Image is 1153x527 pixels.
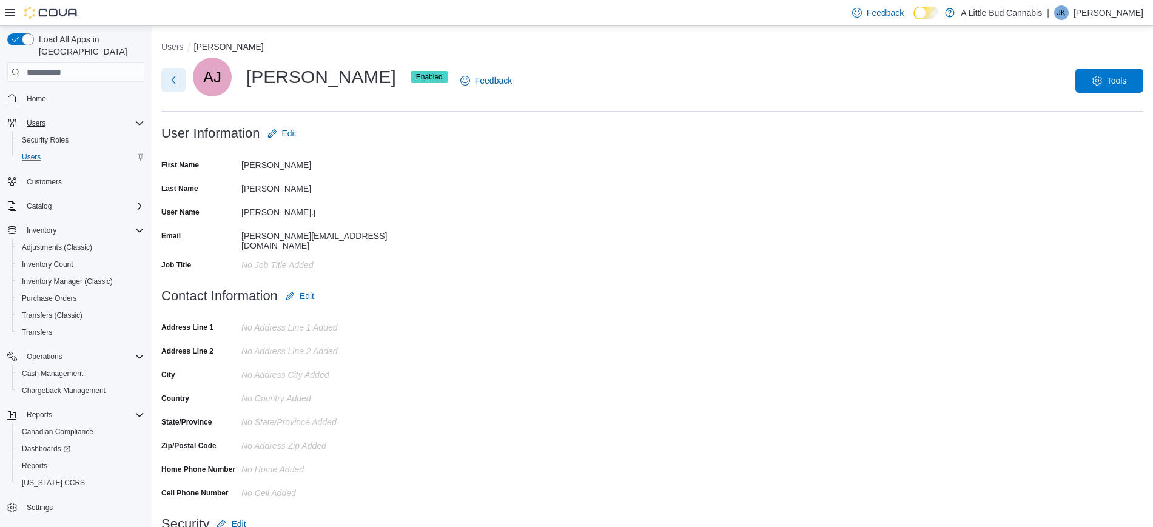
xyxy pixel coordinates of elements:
a: Reports [17,458,52,473]
span: Customers [27,177,62,187]
span: Operations [27,352,62,361]
a: Chargeback Management [17,383,110,398]
a: Dashboards [12,440,149,457]
a: Inventory Count [17,257,78,272]
div: [PERSON_NAME] [193,58,448,96]
span: JK [1057,5,1066,20]
span: Transfers [22,327,52,337]
span: Security Roles [22,135,69,145]
button: Chargeback Management [12,382,149,399]
div: No Home added [241,460,404,474]
span: Reports [17,458,144,473]
span: Canadian Compliance [17,425,144,439]
span: Users [27,118,45,128]
label: City [161,370,175,380]
button: Edit [280,284,319,308]
span: Purchase Orders [22,294,77,303]
a: Settings [22,500,58,515]
button: Customers [2,173,149,190]
div: No Cell added [241,483,404,498]
label: Address Line 1 [161,323,213,332]
span: Edit [282,127,297,139]
button: Catalog [2,198,149,215]
button: Transfers (Classic) [12,307,149,324]
button: Reports [12,457,149,474]
button: Users [12,149,149,166]
label: State/Province [161,417,212,427]
a: Purchase Orders [17,291,82,306]
a: Home [22,92,51,106]
span: Chargeback Management [22,386,106,395]
span: Adjustments (Classic) [17,240,144,255]
a: Canadian Compliance [17,425,98,439]
input: Dark Mode [913,7,939,19]
div: No Country Added [241,389,404,403]
label: Home Phone Number [161,465,235,474]
span: Inventory [27,226,56,235]
label: Cell Phone Number [161,488,229,498]
span: Reports [22,408,144,422]
span: Security Roles [17,133,144,147]
span: Chargeback Management [17,383,144,398]
span: Dashboards [22,444,70,454]
nav: An example of EuiBreadcrumbs [161,41,1143,55]
span: Inventory [22,223,144,238]
a: Users [17,150,45,164]
span: Inventory Manager (Classic) [17,274,144,289]
p: | [1047,5,1049,20]
button: [US_STATE] CCRS [12,474,149,491]
button: Canadian Compliance [12,423,149,440]
span: Inventory Count [22,260,73,269]
span: Load All Apps in [GEOGRAPHIC_DATA] [34,33,144,58]
button: Users [22,116,50,130]
span: Enabled [411,71,448,83]
div: No Address City added [241,365,404,380]
label: Email [161,231,181,241]
span: Settings [22,500,144,515]
button: Transfers [12,324,149,341]
label: Last Name [161,184,198,193]
span: Feedback [867,7,904,19]
a: Adjustments (Classic) [17,240,97,255]
button: Tools [1075,69,1143,93]
div: No Address Line 2 added [241,341,404,356]
span: Transfers (Classic) [22,310,82,320]
div: Amanda Joselin [193,58,232,96]
a: [US_STATE] CCRS [17,475,90,490]
a: Dashboards [17,441,75,456]
button: Purchase Orders [12,290,149,307]
button: Edit [263,121,301,146]
span: Cash Management [17,366,144,381]
div: [PERSON_NAME].j [241,203,404,217]
span: Transfers [17,325,144,340]
button: Home [2,89,149,107]
a: Transfers (Classic) [17,308,87,323]
label: Country [161,394,189,403]
span: Washington CCRS [17,475,144,490]
span: Adjustments (Classic) [22,243,92,252]
span: Users [22,152,41,162]
button: [PERSON_NAME] [194,42,264,52]
button: Inventory Manager (Classic) [12,273,149,290]
span: Users [22,116,144,130]
label: First Name [161,160,199,170]
a: Transfers [17,325,57,340]
button: Users [2,115,149,132]
span: Home [27,94,46,104]
label: Job Title [161,260,191,270]
div: [PERSON_NAME] [241,179,404,193]
a: Feedback [455,69,517,93]
img: Cova [24,7,79,19]
span: Reports [22,461,47,471]
label: Address Line 2 [161,346,213,356]
span: Customers [22,174,144,189]
span: Settings [27,503,53,512]
div: Jake Kearns [1054,5,1069,20]
span: Users [17,150,144,164]
span: Operations [22,349,144,364]
button: Users [161,42,184,52]
button: Cash Management [12,365,149,382]
span: Inventory Count [17,257,144,272]
span: Reports [27,410,52,420]
label: Zip/Postal Code [161,441,217,451]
